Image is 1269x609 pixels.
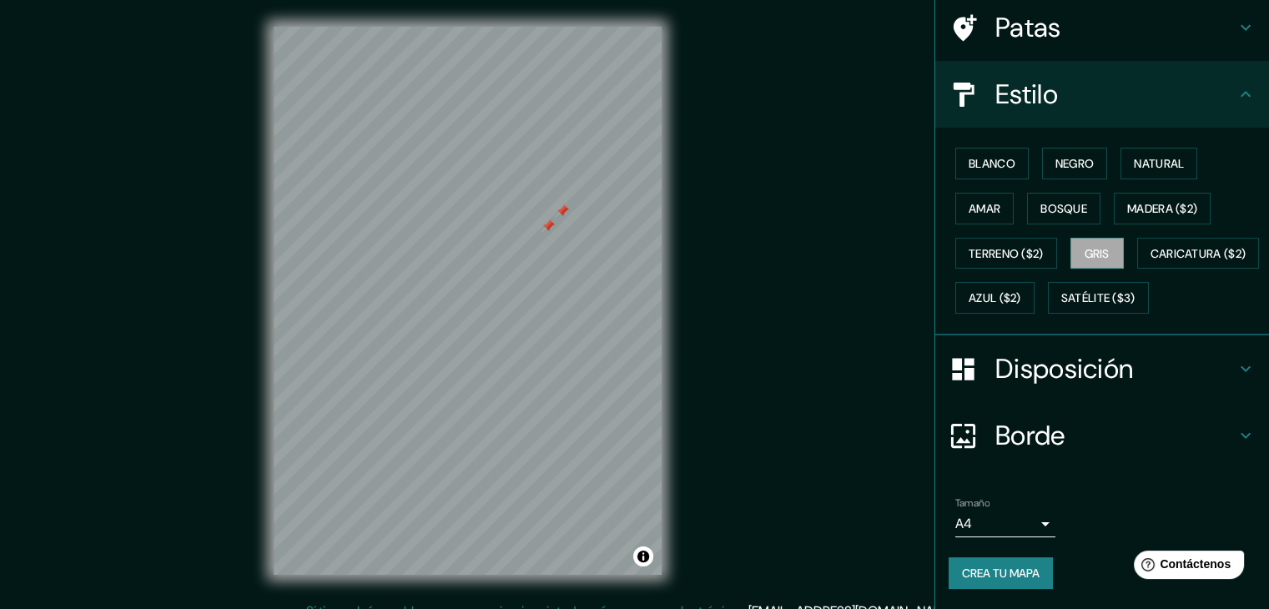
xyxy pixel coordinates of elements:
[955,496,990,510] font: Tamaño
[274,27,662,575] canvas: Mapa
[995,418,1065,453] font: Borde
[955,282,1035,314] button: Azul ($2)
[962,566,1040,581] font: Crea tu mapa
[1151,246,1246,261] font: Caricatura ($2)
[1027,193,1100,224] button: Bosque
[1040,201,1087,216] font: Bosque
[955,511,1055,537] div: A4
[1085,246,1110,261] font: Gris
[969,291,1021,306] font: Azul ($2)
[1042,148,1108,179] button: Negro
[955,193,1014,224] button: Amar
[1114,193,1211,224] button: Madera ($2)
[1137,238,1260,269] button: Caricatura ($2)
[1055,156,1095,171] font: Negro
[1134,156,1184,171] font: Natural
[969,201,1000,216] font: Amar
[935,61,1269,128] div: Estilo
[955,148,1029,179] button: Blanco
[1127,201,1197,216] font: Madera ($2)
[1061,291,1136,306] font: Satélite ($3)
[995,10,1061,45] font: Patas
[955,238,1057,269] button: Terreno ($2)
[633,546,653,566] button: Activar o desactivar atribución
[955,515,972,532] font: A4
[969,156,1015,171] font: Blanco
[1120,148,1197,179] button: Natural
[935,402,1269,469] div: Borde
[1070,238,1124,269] button: Gris
[1048,282,1149,314] button: Satélite ($3)
[969,246,1044,261] font: Terreno ($2)
[1120,544,1251,591] iframe: Lanzador de widgets de ayuda
[995,351,1133,386] font: Disposición
[935,335,1269,402] div: Disposición
[949,557,1053,589] button: Crea tu mapa
[995,77,1058,112] font: Estilo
